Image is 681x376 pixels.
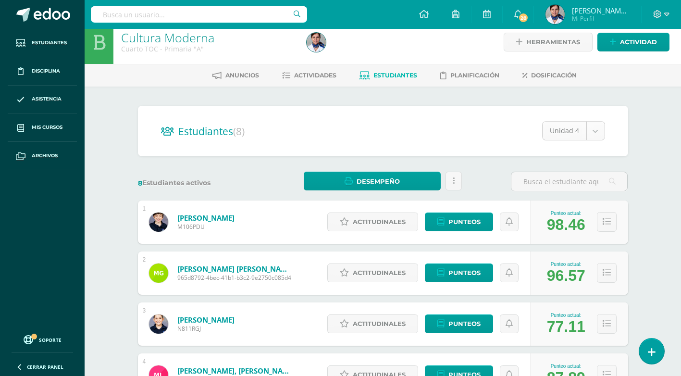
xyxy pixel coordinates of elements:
[597,33,669,51] a: Actividad
[294,72,336,79] span: Actividades
[572,14,630,23] span: Mi Perfil
[425,314,493,333] a: Punteos
[138,179,142,188] span: 8
[518,13,529,23] span: 28
[143,256,146,263] div: 2
[448,213,481,231] span: Punteos
[307,33,326,52] img: 1792bf0c86e4e08ac94418cc7cb908c7.png
[177,325,235,333] span: N811RGJ
[504,33,593,51] a: Herramientas
[8,142,77,170] a: Archivos
[12,333,73,346] a: Soporte
[304,172,441,190] a: Desempeño
[32,95,62,103] span: Asistencia
[526,33,580,51] span: Herramientas
[359,68,417,83] a: Estudiantes
[32,124,62,131] span: Mis cursos
[32,39,67,47] span: Estudiantes
[620,33,657,51] span: Actividad
[425,213,493,231] a: Punteos
[121,29,214,46] a: Cultura Moderna
[212,68,259,83] a: Anuncios
[572,6,630,15] span: [PERSON_NAME] [PERSON_NAME]
[448,264,481,282] span: Punteos
[327,314,418,333] a: Actitudinales
[547,318,585,336] div: 77.11
[225,72,259,79] span: Anuncios
[149,314,168,334] img: 03b0f393623962d979f2411ca5093807.png
[353,213,406,231] span: Actitudinales
[547,363,585,369] div: Punteo actual:
[32,67,60,75] span: Disciplina
[138,178,255,188] label: Estudiantes activos
[8,57,77,86] a: Disciplina
[547,216,585,234] div: 98.46
[543,122,605,140] a: Unidad 4
[149,213,168,232] img: baf576276c6882992e0b31c89d09be8f.png
[8,29,77,57] a: Estudiantes
[27,363,63,370] span: Cerrar panel
[178,125,245,138] span: Estudiantes
[550,122,579,140] span: Unidad 4
[32,152,58,160] span: Archivos
[177,274,293,282] span: 965d8792-4bec-41b1-b3c2-9e2750c085d4
[143,307,146,314] div: 3
[39,337,62,343] span: Soporte
[177,264,293,274] a: [PERSON_NAME] [PERSON_NAME]
[8,113,77,142] a: Mis cursos
[547,262,585,267] div: Punteo actual:
[177,213,235,223] a: [PERSON_NAME]
[450,72,499,79] span: Planificación
[448,315,481,333] span: Punteos
[177,366,293,376] a: [PERSON_NAME], [PERSON_NAME]
[531,72,577,79] span: Dosificación
[373,72,417,79] span: Estudiantes
[547,267,585,285] div: 96.57
[357,173,400,190] span: Desempeño
[511,172,627,191] input: Busca el estudiante aquí...
[440,68,499,83] a: Planificación
[327,263,418,282] a: Actitudinales
[233,125,245,138] span: (8)
[282,68,336,83] a: Actividades
[353,264,406,282] span: Actitudinales
[91,6,307,23] input: Busca un usuario...
[545,5,565,24] img: 1792bf0c86e4e08ac94418cc7cb908c7.png
[547,313,585,318] div: Punteo actual:
[353,315,406,333] span: Actitudinales
[177,315,235,325] a: [PERSON_NAME]
[425,263,493,282] a: Punteos
[522,68,577,83] a: Dosificación
[143,205,146,212] div: 1
[177,223,235,231] span: M106PDU
[149,263,168,283] img: 7a85f43c936c08f129c7adfc203e42c6.png
[547,211,585,216] div: Punteo actual:
[121,44,295,53] div: Cuarto TOC - Primaria 'A'
[121,31,295,44] h1: Cultura Moderna
[143,358,146,365] div: 4
[327,213,418,231] a: Actitudinales
[8,86,77,114] a: Asistencia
